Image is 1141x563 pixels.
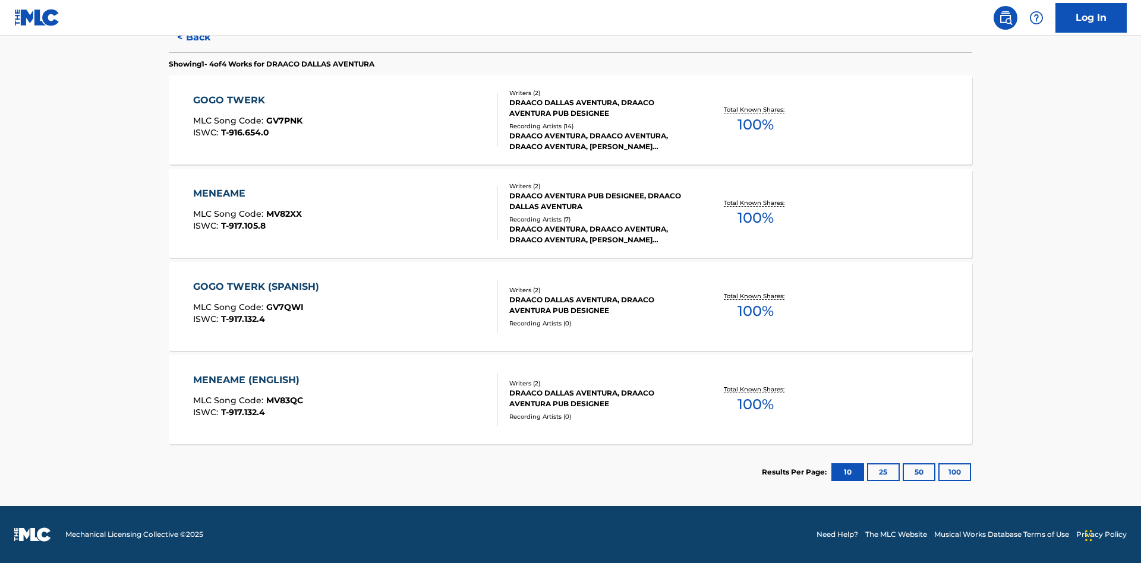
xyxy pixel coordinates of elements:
span: MLC Song Code : [193,395,266,406]
div: Recording Artists ( 0 ) [509,319,689,328]
div: Recording Artists ( 0 ) [509,412,689,421]
iframe: Chat Widget [1082,506,1141,563]
img: search [998,11,1013,25]
div: Recording Artists ( 14 ) [509,122,689,131]
div: Writers ( 2 ) [509,88,689,97]
button: 50 [903,463,935,481]
span: MLC Song Code : [193,208,266,219]
span: MLC Song Code : [193,302,266,312]
div: GOGO TWERK [193,93,302,107]
p: Showing 1 - 4 of 4 Works for DRAACO DALLAS AVENTURA [169,59,374,69]
a: Musical Works Database Terms of Use [934,529,1069,540]
div: GOGO TWERK (SPANISH) [193,280,325,294]
span: 100 % [737,394,774,415]
a: GOGO TWERKMLC Song Code:GV7PNKISWC:T-916.654.0Writers (2)DRAACO DALLAS AVENTURA, DRAACO AVENTURA ... [169,75,972,165]
span: ISWC : [193,314,221,324]
div: Writers ( 2 ) [509,379,689,388]
img: logo [14,527,51,542]
span: ISWC : [193,127,221,138]
div: Recording Artists ( 7 ) [509,215,689,224]
div: Help [1025,6,1048,30]
a: Privacy Policy [1076,529,1127,540]
a: GOGO TWERK (SPANISH)MLC Song Code:GV7QWIISWC:T-917.132.4Writers (2)DRAACO DALLAS AVENTURA, DRAACO... [169,262,972,351]
div: DRAACO AVENTURA PUB DESIGNEE, DRAACO DALLAS AVENTURA [509,191,689,212]
span: ISWC : [193,220,221,231]
span: T-917.105.8 [221,220,266,231]
a: The MLC Website [865,529,927,540]
p: Results Per Page: [762,467,830,477]
button: < Back [169,23,240,52]
a: Need Help? [817,529,858,540]
button: 100 [938,463,971,481]
div: DRAACO DALLAS AVENTURA, DRAACO AVENTURA PUB DESIGNEE [509,295,689,316]
p: Total Known Shares: [724,105,787,114]
span: 100 % [737,301,774,322]
div: Writers ( 2 ) [509,182,689,191]
a: MENEAMEMLC Song Code:MV82XXISWC:T-917.105.8Writers (2)DRAACO AVENTURA PUB DESIGNEE, DRAACO DALLAS... [169,169,972,258]
img: MLC Logo [14,9,60,26]
div: DRAACO AVENTURA, DRAACO AVENTURA, DRAACO AVENTURA, [PERSON_NAME] AVENTURA, DRAACO AVENTURA [509,224,689,245]
div: DRAACO DALLAS AVENTURA, DRAACO AVENTURA PUB DESIGNEE [509,388,689,409]
span: T-916.654.0 [221,127,269,138]
a: MENEAME (ENGLISH)MLC Song Code:MV83QCISWC:T-917.132.4Writers (2)DRAACO DALLAS AVENTURA, DRAACO AV... [169,355,972,444]
span: T-917.132.4 [221,314,265,324]
span: GV7PNK [266,115,302,126]
span: GV7QWI [266,302,304,312]
span: 100 % [737,114,774,135]
a: Log In [1055,3,1127,33]
img: help [1029,11,1044,25]
p: Total Known Shares: [724,198,787,207]
span: MLC Song Code : [193,115,266,126]
div: Writers ( 2 ) [509,286,689,295]
span: MV82XX [266,208,302,219]
span: T-917.132.4 [221,407,265,417]
div: Drag [1085,518,1092,553]
p: Total Known Shares: [724,292,787,301]
a: Public Search [994,6,1017,30]
span: ISWC : [193,407,221,417]
div: DRAACO AVENTURA, DRAACO AVENTURA, DRAACO AVENTURA, [PERSON_NAME] AVENTURA, DRAACO AVENTURA [509,131,689,152]
div: DRAACO DALLAS AVENTURA, DRAACO AVENTURA PUB DESIGNEE [509,97,689,119]
p: Total Known Shares: [724,385,787,394]
div: MENEAME [193,186,302,201]
div: MENEAME (ENGLISH) [193,373,305,387]
span: Mechanical Licensing Collective © 2025 [65,529,203,540]
button: 10 [831,463,864,481]
span: 100 % [737,207,774,229]
span: MV83QC [266,395,303,406]
button: 25 [867,463,900,481]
